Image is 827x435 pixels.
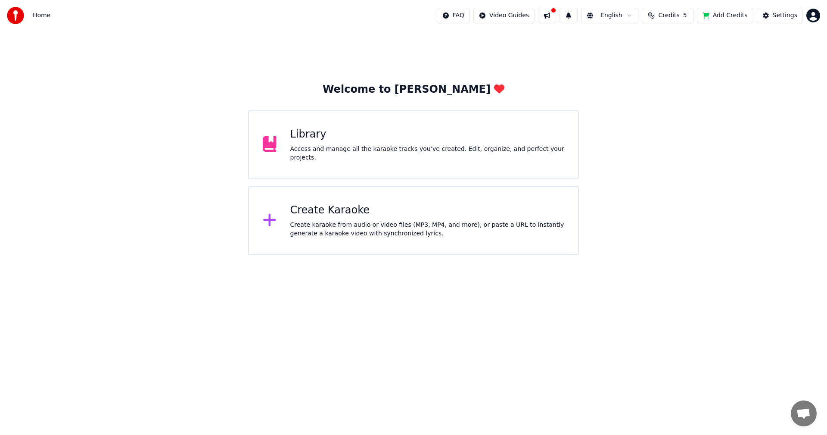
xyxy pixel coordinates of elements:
div: Access and manage all the karaoke tracks you’ve created. Edit, organize, and perfect your projects. [290,145,565,162]
img: youka [7,7,24,24]
span: Credits [658,11,679,20]
div: Create karaoke from audio or video files (MP3, MP4, and more), or paste a URL to instantly genera... [290,221,565,238]
div: Welcome to [PERSON_NAME] [323,83,504,97]
span: Home [33,11,50,20]
button: Credits5 [642,8,693,23]
button: Add Credits [697,8,753,23]
div: Create Karaoke [290,203,565,217]
button: Settings [757,8,803,23]
button: Video Guides [473,8,535,23]
span: 5 [683,11,687,20]
div: Conversa aberta [791,401,817,426]
div: Library [290,128,565,141]
div: Settings [773,11,797,20]
nav: breadcrumb [33,11,50,20]
button: FAQ [437,8,470,23]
